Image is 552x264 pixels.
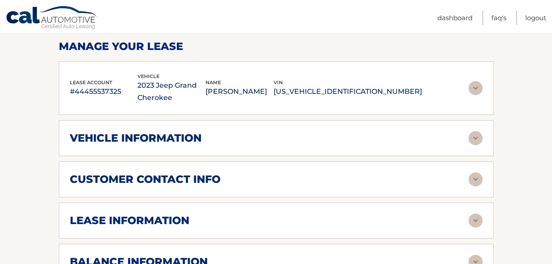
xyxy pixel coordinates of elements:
a: FAQ's [491,11,506,25]
p: [PERSON_NAME] [206,86,274,98]
span: vehicle [137,73,159,79]
p: 2023 Jeep Grand Cherokee [137,79,206,104]
a: Cal Automotive [6,6,98,31]
h2: customer contact info [70,173,220,186]
span: vin [274,79,283,86]
span: name [206,79,221,86]
img: accordion-rest.svg [469,131,483,145]
img: accordion-rest.svg [469,172,483,186]
span: lease account [70,79,112,86]
a: Dashboard [437,11,473,25]
a: Logout [525,11,546,25]
img: accordion-rest.svg [469,214,483,228]
h2: Manage Your Lease [59,40,494,53]
p: [US_VEHICLE_IDENTIFICATION_NUMBER] [274,86,422,98]
img: accordion-rest.svg [469,81,483,95]
p: #44455537325 [70,86,138,98]
h2: vehicle information [70,132,202,145]
h2: lease information [70,214,189,227]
